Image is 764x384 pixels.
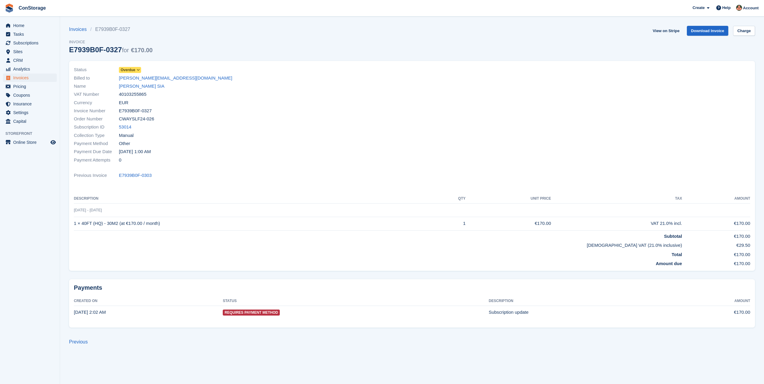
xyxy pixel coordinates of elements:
[3,21,57,30] a: menu
[687,26,729,36] a: Download Invoice
[13,65,49,73] span: Analytics
[74,172,119,179] span: Previous Invoice
[119,157,121,164] span: 0
[74,116,119,122] span: Order Number
[434,194,465,204] th: QTY
[74,194,434,204] th: Description
[3,74,57,82] a: menu
[223,296,489,306] th: Status
[551,194,682,204] th: Tax
[13,108,49,117] span: Settings
[74,132,119,139] span: Collection Type
[551,220,682,227] div: VAT 21.0% incl.
[3,65,57,73] a: menu
[13,91,49,99] span: Coupons
[74,124,119,131] span: Subscription ID
[656,261,682,266] strong: Amount due
[74,75,119,82] span: Billed to
[119,91,146,98] span: 40103255865
[119,124,131,131] a: 53014
[743,5,759,11] span: Account
[69,26,90,33] a: Invoices
[3,108,57,117] a: menu
[223,310,280,316] span: Requires Payment Method
[119,116,154,122] span: CWAYSLF24-026
[682,249,750,258] td: €170.00
[13,56,49,65] span: CRM
[650,26,682,36] a: View on Stripe
[69,26,152,33] nav: breadcrumbs
[682,217,750,230] td: €170.00
[13,39,49,47] span: Subscriptions
[119,99,128,106] span: EUR
[674,296,750,306] th: Amount
[3,47,57,56] a: menu
[674,306,750,319] td: €170.00
[119,132,134,139] span: Manual
[3,30,57,38] a: menu
[672,252,682,257] strong: Total
[74,217,434,230] td: 1 × 40FT (HQ) - 30M2 (at €170.00 / month)
[122,47,129,53] span: for
[466,194,551,204] th: Unit Price
[489,306,674,319] td: Subscription update
[13,30,49,38] span: Tasks
[13,100,49,108] span: Insurance
[74,284,750,292] h2: Payments
[682,194,750,204] th: Amount
[13,117,49,125] span: Capital
[3,91,57,99] a: menu
[74,83,119,90] span: Name
[722,5,731,11] span: Help
[736,5,742,11] img: Rena Aslanova
[121,67,135,73] span: Overdue
[74,99,119,106] span: Currency
[119,172,152,179] a: E7939B0F-0303
[119,75,232,82] a: [PERSON_NAME][EMAIL_ADDRESS][DOMAIN_NAME]
[74,148,119,155] span: Payment Due Date
[74,310,106,315] time: 2025-08-11 23:02:11 UTC
[466,217,551,230] td: €170.00
[13,47,49,56] span: Sites
[682,258,750,267] td: €170.00
[131,47,152,53] span: €170.00
[13,21,49,30] span: Home
[74,296,223,306] th: Created On
[74,157,119,164] span: Payment Attempts
[682,240,750,249] td: €29.50
[3,82,57,91] a: menu
[3,138,57,147] a: menu
[3,100,57,108] a: menu
[3,39,57,47] a: menu
[69,339,88,344] a: Previous
[489,296,674,306] th: Description
[434,217,465,230] td: 1
[3,56,57,65] a: menu
[5,4,14,13] img: stora-icon-8386f47178a22dfd0bd8f6a31ec36ba5ce8667c1dd55bd0f319d3a0aa187defe.svg
[13,138,49,147] span: Online Store
[733,26,755,36] a: Charge
[69,46,152,54] div: E7939B0F-0327
[13,82,49,91] span: Pricing
[50,139,57,146] a: Preview store
[74,107,119,114] span: Invoice Number
[119,107,152,114] span: E7939B0F-0327
[119,148,151,155] time: 2025-08-12 22:00:00 UTC
[119,66,141,73] a: Overdue
[119,140,130,147] span: Other
[693,5,705,11] span: Create
[74,66,119,73] span: Status
[664,234,682,239] strong: Subtotal
[13,74,49,82] span: Invoices
[3,117,57,125] a: menu
[74,140,119,147] span: Payment Method
[682,230,750,240] td: €170.00
[119,83,165,90] a: [PERSON_NAME] SIA
[69,39,152,45] span: Invoice
[74,91,119,98] span: VAT Number
[16,3,48,13] a: ConStorage
[74,240,682,249] td: [DEMOGRAPHIC_DATA] VAT (21.0% inclusive)
[5,131,60,137] span: Storefront
[74,208,102,212] span: [DATE] - [DATE]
